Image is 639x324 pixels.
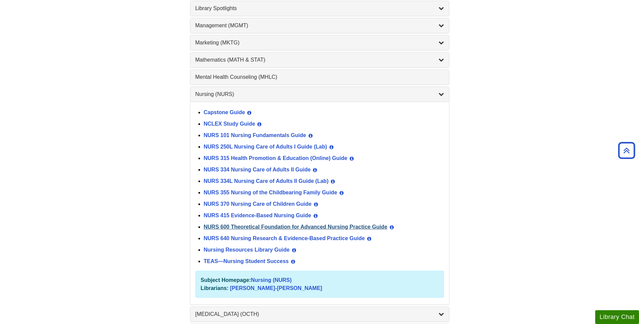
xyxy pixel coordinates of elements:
a: NURS 640 Nursing Research & Evidence-Based Practice Guide [204,235,365,241]
div: Nursing (NURS) [190,102,449,304]
a: [MEDICAL_DATA] (OCTH) [195,310,444,318]
a: NURS 334L Nursing Care of Adults II Guide (Lab) [204,178,329,184]
a: NURS 355 Nursing of the Childbearing Family Guide [204,190,338,195]
a: Marketing (MKTG) [195,39,444,47]
a: Management (MGMT) [195,22,444,30]
strong: Subject Homepage: [201,277,251,283]
a: Mental Health Counseling (MHLC) [195,73,444,81]
a: NURS 250L Nursing Care of Adults I Guide (Lab) [204,144,327,150]
a: Library Spotlights [195,4,444,12]
a: Nursing Resources Library Guide [204,247,290,253]
a: TEAS—Nursing Student Success [204,258,289,264]
a: NURS 600 Theoretical Foundation for Advanced Nursing Practice Guide [204,224,387,230]
button: Library Chat [595,310,639,324]
a: Mathematics (MATH & STAT) [195,56,444,64]
a: NURS 101 Nursing Fundamentals Guide [204,132,306,138]
a: NURS 334 Nursing Care of Adults II Guide [204,167,311,172]
a: Capstone Guide [204,109,245,115]
a: [PERSON_NAME]-[PERSON_NAME] [230,285,322,291]
a: Back to Top [616,146,637,155]
a: NURS 415 Evidence-Based Nursing Guide [204,213,311,218]
strong: Librarians: [201,285,229,291]
a: NURS 315 Health Promotion & Education (Online) Guide [204,155,348,161]
a: Nursing (NURS) [195,90,444,98]
a: Nursing (NURS) [251,277,292,283]
a: NURS 370 Nursing Care of Children Guide [204,201,312,207]
a: NCLEX Study Guide [204,121,255,127]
